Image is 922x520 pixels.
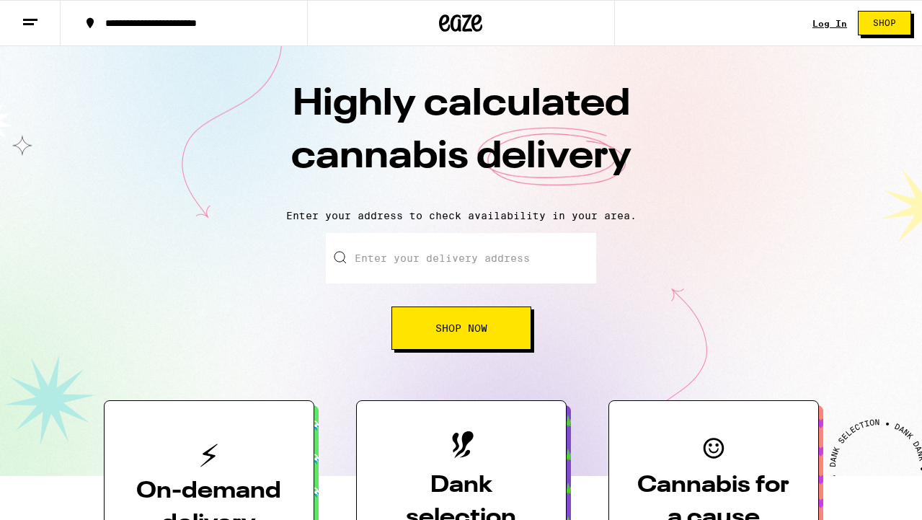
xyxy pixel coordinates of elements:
[326,233,596,283] input: Enter your delivery address
[209,79,714,198] h1: Highly calculated cannabis delivery
[847,11,922,35] a: Shop
[812,19,847,28] a: Log In
[858,11,911,35] button: Shop
[14,210,908,221] p: Enter your address to check availability in your area.
[391,307,531,350] button: Shop Now
[435,323,487,333] span: Shop Now
[873,19,896,27] span: Shop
